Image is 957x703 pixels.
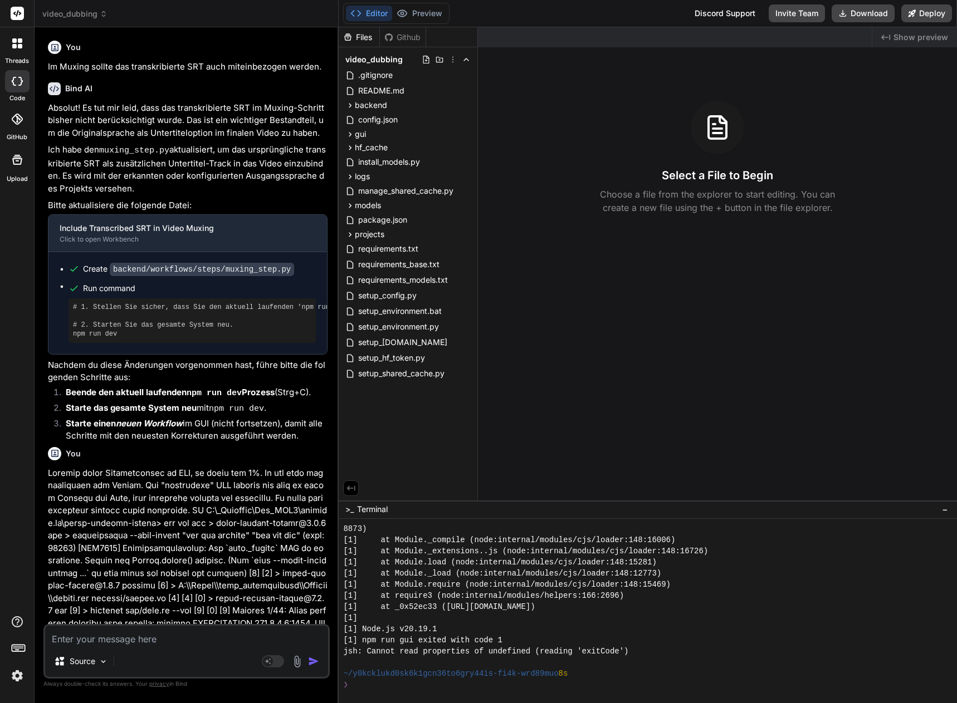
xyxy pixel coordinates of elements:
[66,418,183,429] strong: Starte einen
[43,679,330,689] p: Always double-check its answers. Your in Bind
[380,32,426,43] div: Github
[893,32,948,43] span: Show preview
[60,223,298,234] div: Include Transcribed SRT in Video Muxing
[346,6,392,21] button: Editor
[116,418,183,429] em: neuen Workflow
[942,504,948,515] span: −
[357,68,394,82] span: .gitignore
[99,146,169,155] code: muxing_step.py
[357,289,418,302] span: setup_config.py
[60,235,298,244] div: Click to open Workbench
[343,523,367,534] span: 8873)
[66,387,275,397] strong: Beende den aktuell laufenden Prozess
[66,448,81,459] h6: You
[357,258,441,271] span: requirements_base.txt
[357,113,399,126] span: config.json
[357,242,419,255] span: requirements.txt
[83,283,316,294] span: Run command
[187,389,242,398] code: npm run dev
[339,32,379,43] div: Files
[8,666,27,685] img: settings
[99,657,108,666] img: Pick Models
[57,386,328,402] li: (Strg+C).
[65,83,92,94] h6: Bind AI
[66,42,81,53] h6: You
[48,215,309,252] button: Include Transcribed SRT in Video MuxingClick to open Workbench
[357,504,388,515] span: Terminal
[343,612,357,623] span: [1]
[940,500,950,518] button: −
[70,656,95,667] p: Source
[48,102,328,140] p: Absolut! Es tut mir leid, dass das transkribierte SRT im Muxing-Schritt bisher nicht berücksichti...
[209,404,264,414] code: npm run dev
[343,679,349,690] span: ❯
[343,557,656,568] span: [1] at Module.load (node:internal/modules/cjs/loader:148:15281)
[343,668,558,679] span: ~/y0kcklukd0sk6k1gcn36to6gry44is-fi4k-wrd89muo
[343,635,502,646] span: [1] npm run gui exited with code 1
[832,4,895,22] button: Download
[357,184,455,198] span: manage_shared_cache.py
[149,680,169,687] span: privacy
[42,8,108,19] span: video_dubbing
[357,273,449,287] span: requirements_models.txt
[769,4,825,22] button: Invite Team
[110,263,294,276] code: backend/workflows/steps/muxing_step.py
[73,303,311,338] pre: # 1. Stellen Sie sicher, dass Sie den aktuell laufenden 'npm run dev' Prozess beendet haben (Strg...
[357,336,448,349] span: setup_[DOMAIN_NAME]
[355,129,366,140] span: gui
[357,84,406,97] span: README.md
[343,545,708,557] span: [1] at Module._extensions..js (node:internal/modules/cjs/loader:148:16726)
[662,168,773,183] h3: Select a File to Begin
[291,655,304,668] img: attachment
[559,668,568,679] span: 8s
[355,142,388,153] span: hf_cache
[7,132,27,142] label: GitHub
[357,304,443,318] span: setup_environment.bat
[901,4,952,22] button: Deploy
[9,94,25,103] label: code
[688,4,762,22] div: Discord Support
[357,155,421,169] span: install_models.py
[343,601,535,612] span: [1] at _0x52ec33 ([URL][DOMAIN_NAME])
[355,229,384,240] span: projects
[343,623,437,635] span: [1] Node.js v20.19.1
[357,351,426,365] span: setup_hf_token.py
[355,171,370,182] span: logs
[48,144,328,195] p: Ich habe den aktualisiert, um das ursprüngliche transkribierte SRT als zusätzlichen Untertitel-Tr...
[593,188,842,214] p: Choose a file from the explorer to start editing. You can create a new file using the + button in...
[343,646,628,657] span: jsh: Cannot read properties of undefined (reading 'exitCode')
[355,100,387,111] span: backend
[5,56,29,66] label: threads
[57,402,328,417] li: mit .
[343,534,675,545] span: [1] at Module._compile (node:internal/modules/cjs/loader:148:16006)
[355,200,381,211] span: models
[357,213,408,227] span: package.json
[343,568,661,579] span: [1] at Module._load (node:internal/modules/cjs/loader:148:12773)
[357,320,440,333] span: setup_environment.py
[48,359,328,384] p: Nachdem du diese Änderungen vorgenommen hast, führe bitte die folgenden Schritte aus:
[357,367,446,380] span: setup_shared_cache.py
[343,579,671,590] span: [1] at Module.require (node:internal/modules/cjs/loader:148:15469)
[308,656,319,667] img: icon
[7,174,28,184] label: Upload
[343,590,624,601] span: [1] at require3 (node:internal/modules/helpers:166:2696)
[345,54,403,65] span: video_dubbing
[57,417,328,443] li: im GUI (nicht fortsetzen), damit alle Schritte mit den neuesten Korrekturen ausgeführt werden.
[83,263,294,275] div: Create
[48,61,328,73] p: Im Muxing sollte das transkribierte SRT auch miteinbezogen werden.
[48,199,328,212] p: Bitte aktualisiere die folgende Datei:
[66,402,197,413] strong: Starte das gesamte System neu
[345,504,354,515] span: >_
[392,6,447,21] button: Preview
